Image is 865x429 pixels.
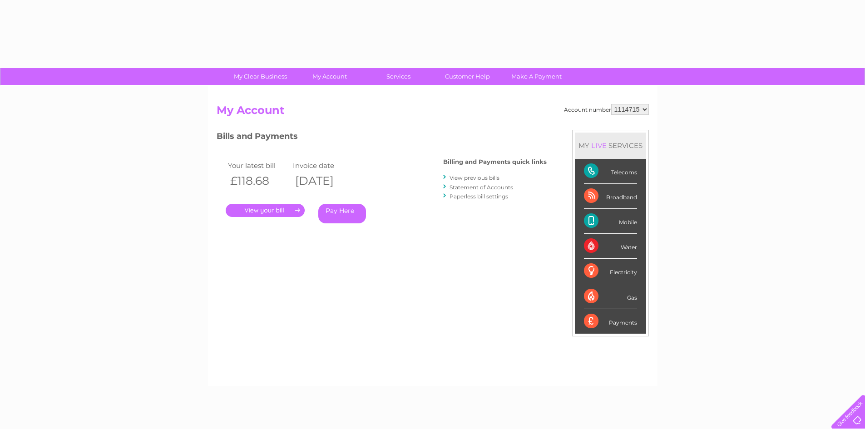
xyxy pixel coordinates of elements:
a: Pay Here [318,204,366,223]
a: My Clear Business [223,68,298,85]
a: Customer Help [430,68,505,85]
div: Mobile [584,209,637,234]
a: Paperless bill settings [450,193,508,200]
a: Make A Payment [499,68,574,85]
div: MY SERVICES [575,133,646,158]
td: Invoice date [291,159,356,172]
div: Account number [564,104,649,115]
td: Your latest bill [226,159,291,172]
a: Statement of Accounts [450,184,513,191]
a: . [226,204,305,217]
h4: Billing and Payments quick links [443,158,547,165]
div: Electricity [584,259,637,284]
a: My Account [292,68,367,85]
th: £118.68 [226,172,291,190]
div: LIVE [589,141,608,150]
a: View previous bills [450,174,499,181]
h3: Bills and Payments [217,130,547,146]
div: Payments [584,309,637,334]
th: [DATE] [291,172,356,190]
div: Water [584,234,637,259]
h2: My Account [217,104,649,121]
a: Services [361,68,436,85]
div: Gas [584,284,637,309]
div: Telecoms [584,159,637,184]
div: Broadband [584,184,637,209]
